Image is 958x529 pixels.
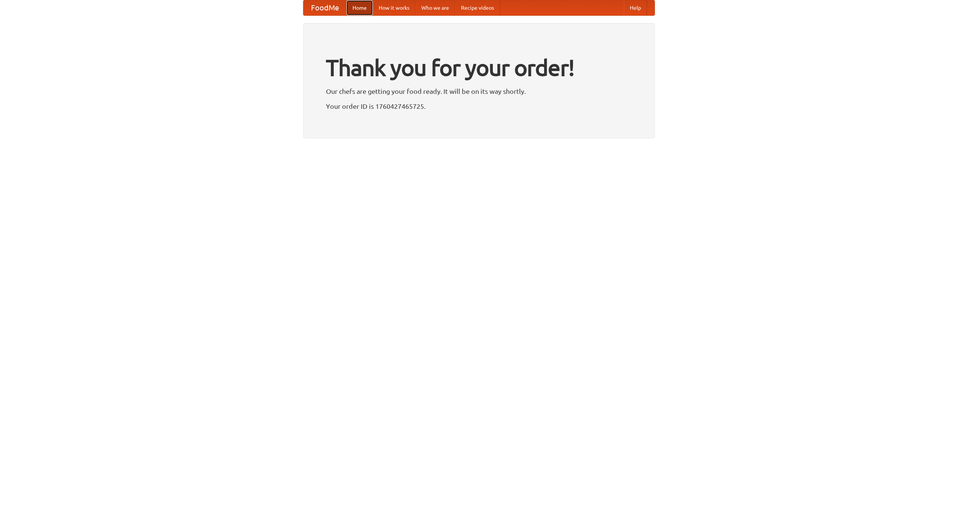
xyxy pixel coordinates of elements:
[347,0,373,15] a: Home
[326,86,632,97] p: Our chefs are getting your food ready. It will be on its way shortly.
[624,0,647,15] a: Help
[415,0,455,15] a: Who we are
[455,0,500,15] a: Recipe videos
[373,0,415,15] a: How it works
[303,0,347,15] a: FoodMe
[326,50,632,86] h1: Thank you for your order!
[326,101,632,112] p: Your order ID is 1760427465725.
